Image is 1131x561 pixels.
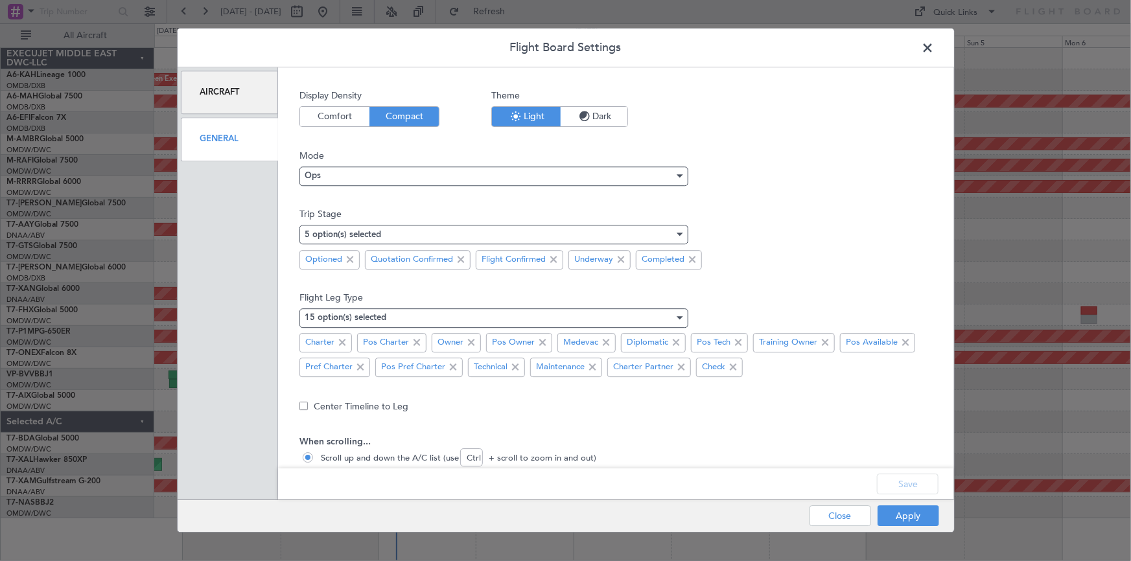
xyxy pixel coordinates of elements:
[300,107,369,126] button: Comfort
[363,337,409,350] span: Pos Charter
[369,107,439,126] button: Compact
[371,253,453,266] span: Quotation Confirmed
[299,149,932,163] span: Mode
[305,361,353,374] span: Pref Charter
[492,107,561,126] button: Light
[299,291,932,304] span: Flight Leg Type
[561,107,627,126] button: Dark
[482,253,546,266] span: Flight Confirmed
[305,231,381,239] mat-select-trigger: 5 option(s) selected
[305,314,386,323] mat-select-trigger: 15 option(s) selected
[492,337,535,350] span: Pos Owner
[316,453,596,466] span: Scroll up and down the A/C list (use Ctrl + scroll to zoom in and out)
[574,253,613,266] span: Underway
[305,337,334,350] span: Charter
[299,207,932,221] span: Trip Stage
[563,337,598,350] span: Medevac
[810,506,871,527] button: Close
[702,361,725,374] span: Check
[697,337,730,350] span: Pos Tech
[181,71,279,114] div: Aircraft
[314,400,408,413] label: Center Timeline to Leg
[642,253,684,266] span: Completed
[178,29,954,67] header: Flight Board Settings
[299,89,439,102] span: Display Density
[878,506,939,527] button: Apply
[759,337,817,350] span: Training Owner
[536,361,585,374] span: Maintenance
[627,337,668,350] span: Diplomatic
[181,118,279,161] div: General
[491,89,628,102] span: Theme
[305,172,321,181] span: Ops
[437,337,463,350] span: Owner
[299,435,932,449] span: When scrolling...
[474,361,507,374] span: Technical
[846,337,898,350] span: Pos Available
[305,253,342,266] span: Optioned
[613,361,673,374] span: Charter Partner
[381,361,445,374] span: Pos Pref Charter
